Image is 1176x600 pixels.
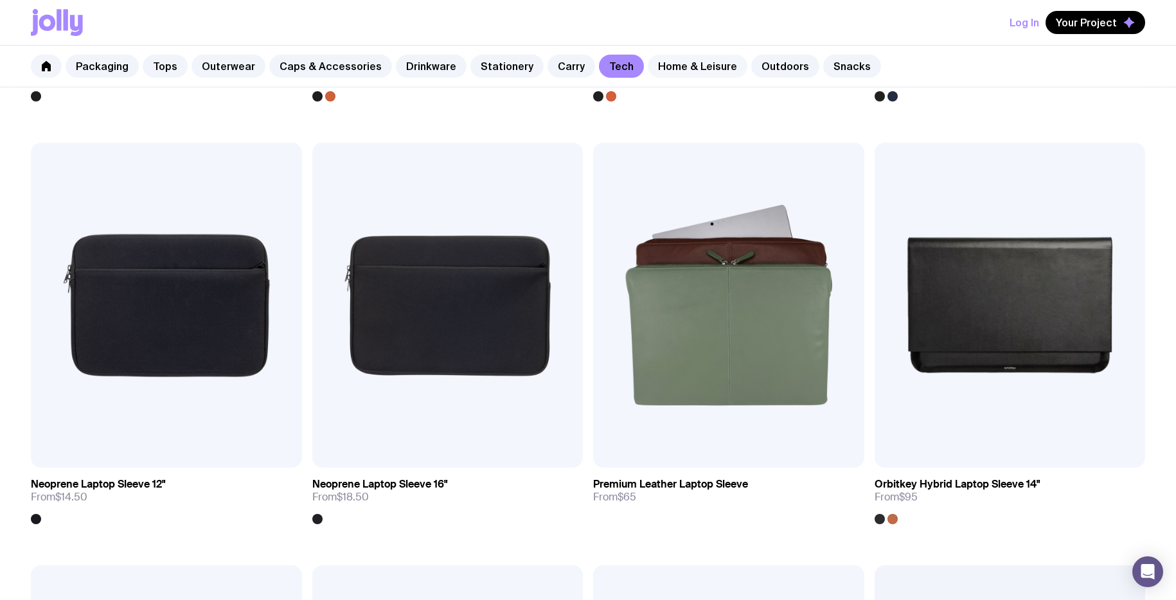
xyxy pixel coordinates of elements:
[31,491,87,504] span: From
[55,490,87,504] span: $14.50
[269,55,392,78] a: Caps & Accessories
[337,490,369,504] span: $18.50
[66,55,139,78] a: Packaging
[192,55,265,78] a: Outerwear
[593,468,864,514] a: Premium Leather Laptop SleeveFrom$65
[1132,556,1163,587] div: Open Intercom Messenger
[599,55,644,78] a: Tech
[143,55,188,78] a: Tops
[31,478,165,491] h3: Neoprene Laptop Sleeve 12"
[618,490,636,504] span: $65
[1056,16,1117,29] span: Your Project
[899,490,918,504] span: $95
[751,55,819,78] a: Outdoors
[312,468,584,524] a: Neoprene Laptop Sleeve 16"From$18.50
[1046,11,1145,34] button: Your Project
[470,55,544,78] a: Stationery
[875,468,1146,524] a: Orbitkey Hybrid Laptop Sleeve 14"From$95
[593,491,636,504] span: From
[875,491,918,504] span: From
[312,478,447,491] h3: Neoprene Laptop Sleeve 16"
[823,55,881,78] a: Snacks
[875,478,1040,491] h3: Orbitkey Hybrid Laptop Sleeve 14"
[312,491,369,504] span: From
[1010,11,1039,34] button: Log In
[648,55,747,78] a: Home & Leisure
[31,468,302,524] a: Neoprene Laptop Sleeve 12"From$14.50
[548,55,595,78] a: Carry
[593,478,748,491] h3: Premium Leather Laptop Sleeve
[396,55,467,78] a: Drinkware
